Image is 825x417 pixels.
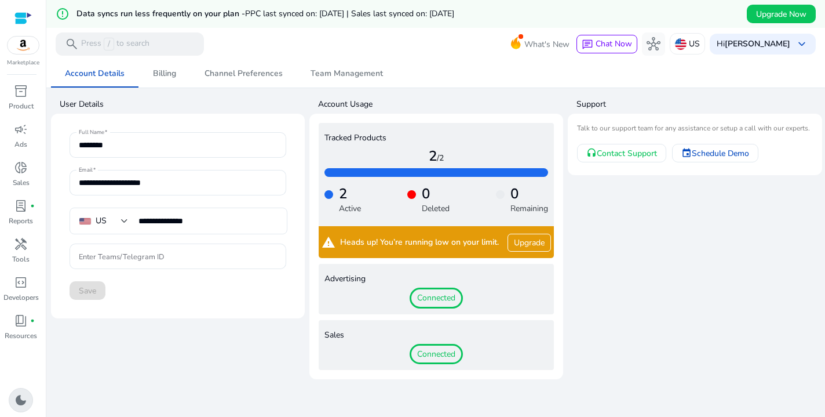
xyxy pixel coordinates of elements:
a: Contact Support [577,144,666,162]
span: Account Details [65,70,125,78]
span: What's New [524,34,570,55]
h4: Tracked Products [324,133,548,143]
h5: Data syncs run less frequently on your plan - [76,9,454,19]
span: Connected [410,344,463,365]
h4: User Details [60,99,305,110]
span: hub [647,37,660,51]
h4: Advertising [324,274,548,284]
p: Marketplace [7,59,39,67]
h4: 2 [339,186,361,202]
b: [PERSON_NAME] [725,38,790,49]
p: Tools [12,254,30,264]
span: / [104,38,114,50]
span: Upgrade Now [756,8,806,20]
span: code_blocks [14,275,28,289]
span: Schedule Demo [692,147,749,159]
p: US [689,34,700,54]
p: Press to search [81,38,149,50]
img: amazon.svg [8,37,39,54]
span: handyman [14,237,28,251]
button: hub [642,32,665,56]
span: Contact Support [597,147,657,159]
h4: 0 [510,186,548,202]
p: Ads [14,139,27,150]
span: keyboard_arrow_down [795,37,809,51]
h4: 2 [324,148,548,165]
a: Upgrade [508,234,551,252]
span: /2 [437,153,444,164]
span: campaign [14,122,28,136]
p: Active [339,202,361,215]
span: donut_small [14,161,28,175]
span: Billing [153,70,176,78]
p: Reports [9,216,33,226]
span: PPC last synced on: [DATE] | Sales last synced on: [DATE] [245,8,454,19]
span: book_4 [14,314,28,328]
img: us.svg [675,38,687,50]
mat-icon: headset [586,148,597,158]
mat-icon: warning [322,233,335,252]
span: fiber_manual_record [30,204,35,208]
span: chat [582,39,593,50]
h4: Sales [324,331,548,340]
span: Connected [410,288,463,309]
p: Deleted [422,202,450,215]
p: Remaining [510,202,548,215]
button: Upgrade Now [747,5,816,23]
mat-label: Email [79,166,93,175]
mat-label: Full Name [79,129,104,137]
mat-icon: event [681,148,692,158]
span: search [65,37,79,51]
p: Sales [13,177,30,188]
span: fiber_manual_record [30,318,35,323]
h4: Account Usage [318,99,563,110]
span: dark_mode [14,393,28,407]
p: Hi [717,40,790,48]
span: lab_profile [14,199,28,213]
mat-card-subtitle: Talk to our support team for any assistance or setup a call with our experts. [577,123,812,134]
mat-icon: error_outline [56,7,70,21]
h4: 0 [422,186,450,202]
span: Team Management [311,70,383,78]
span: Channel Preferences [205,70,283,78]
span: Heads up! You’re running low on your limit. [340,238,499,248]
div: US [96,215,107,227]
button: chatChat Now [576,35,637,53]
span: Chat Now [596,38,632,49]
h4: Support [576,99,822,110]
p: Developers [3,292,39,303]
span: inventory_2 [14,84,28,98]
p: Product [9,101,34,111]
p: Resources [5,331,37,341]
